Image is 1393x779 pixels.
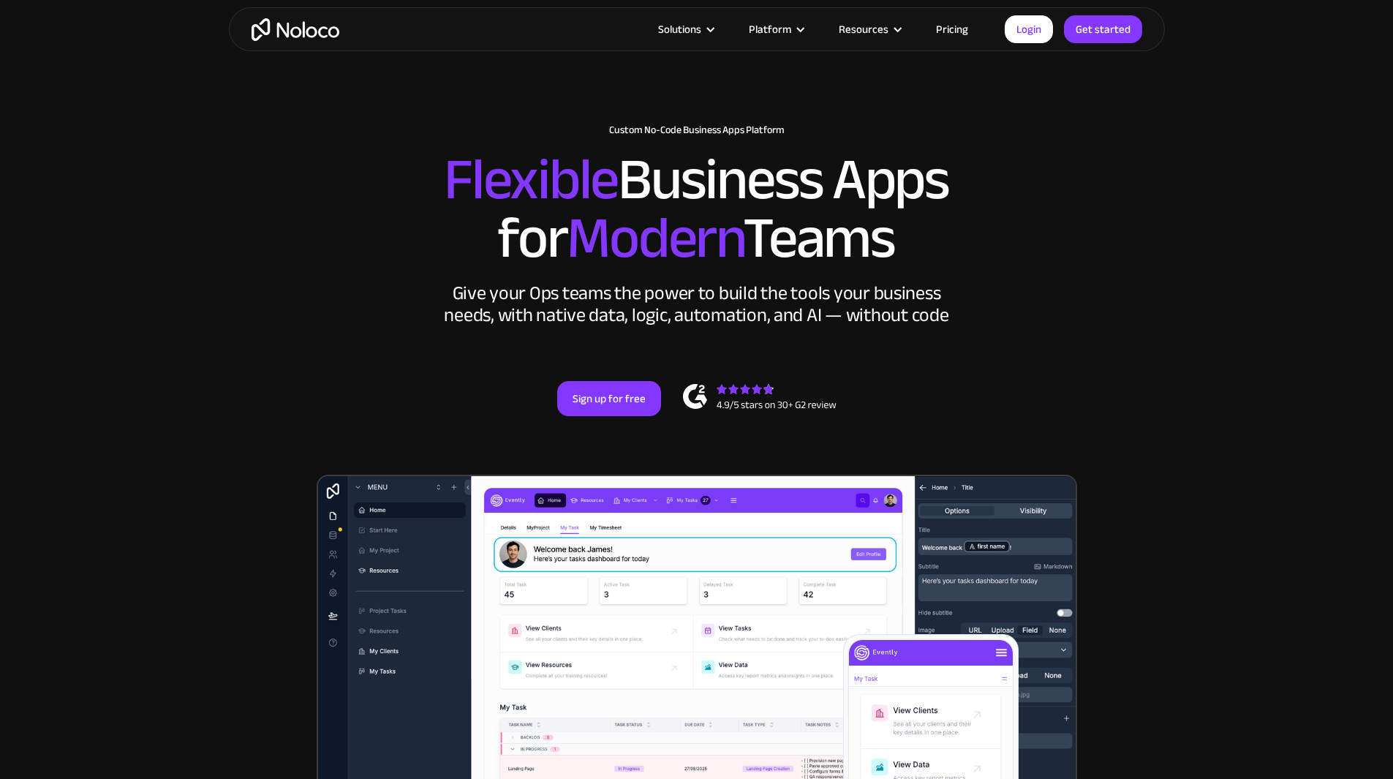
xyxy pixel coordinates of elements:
[1064,15,1142,43] a: Get started
[640,20,731,39] div: Solutions
[444,125,618,234] span: Flexible
[1005,15,1053,43] a: Login
[839,20,888,39] div: Resources
[731,20,820,39] div: Platform
[749,20,791,39] div: Platform
[658,20,701,39] div: Solutions
[557,381,661,416] a: Sign up for free
[252,18,339,41] a: home
[244,151,1150,268] h2: Business Apps for Teams
[918,20,986,39] a: Pricing
[820,20,918,39] div: Resources
[441,282,953,326] div: Give your Ops teams the power to build the tools your business needs, with native data, logic, au...
[567,184,743,293] span: Modern
[244,124,1150,136] h1: Custom No-Code Business Apps Platform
